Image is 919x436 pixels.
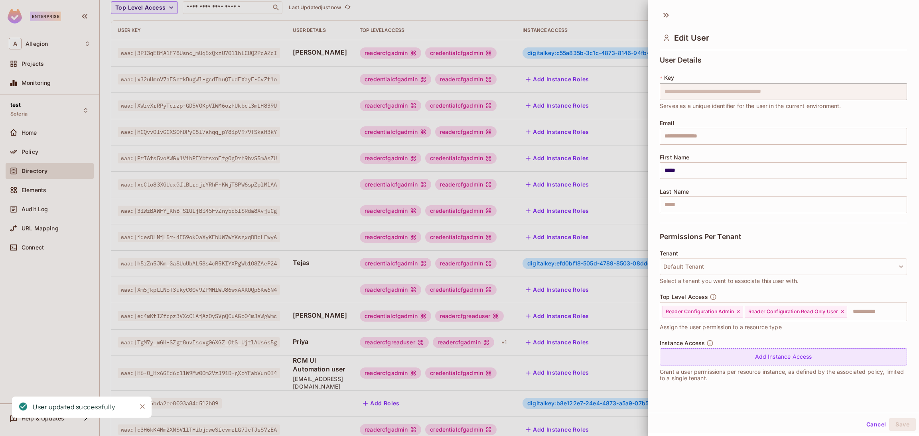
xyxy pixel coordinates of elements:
span: First Name [660,154,690,161]
div: Add Instance Access [660,348,907,365]
span: Tenant [660,250,678,257]
div: User updated successfully [33,402,115,412]
button: Save [889,418,916,431]
button: Close [136,401,148,412]
span: Permissions Per Tenant [660,233,741,241]
span: Top Level Access [660,294,708,300]
button: Default Tenant [660,258,907,275]
span: Serves as a unique identifier for the user in the current environment. [660,102,841,110]
span: Key [664,75,674,81]
span: Last Name [660,189,689,195]
button: Open [903,310,904,312]
div: Reader Configuration Admin [662,306,743,318]
span: User Details [660,56,702,64]
span: Email [660,120,674,126]
p: Grant a user permissions per resource instance, as defined by the associated policy, limited to a... [660,369,907,381]
span: Assign the user permission to a resource type [660,323,782,332]
span: Select a tenant you want to associate this user with. [660,277,799,285]
button: Cancel [863,418,889,431]
div: Reader Configuration Read Only User [745,306,847,318]
span: Reader Configuration Admin [666,308,734,315]
span: Reader Configuration Read Only User [748,308,838,315]
span: Instance Access [660,340,705,346]
span: Edit User [674,33,709,43]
